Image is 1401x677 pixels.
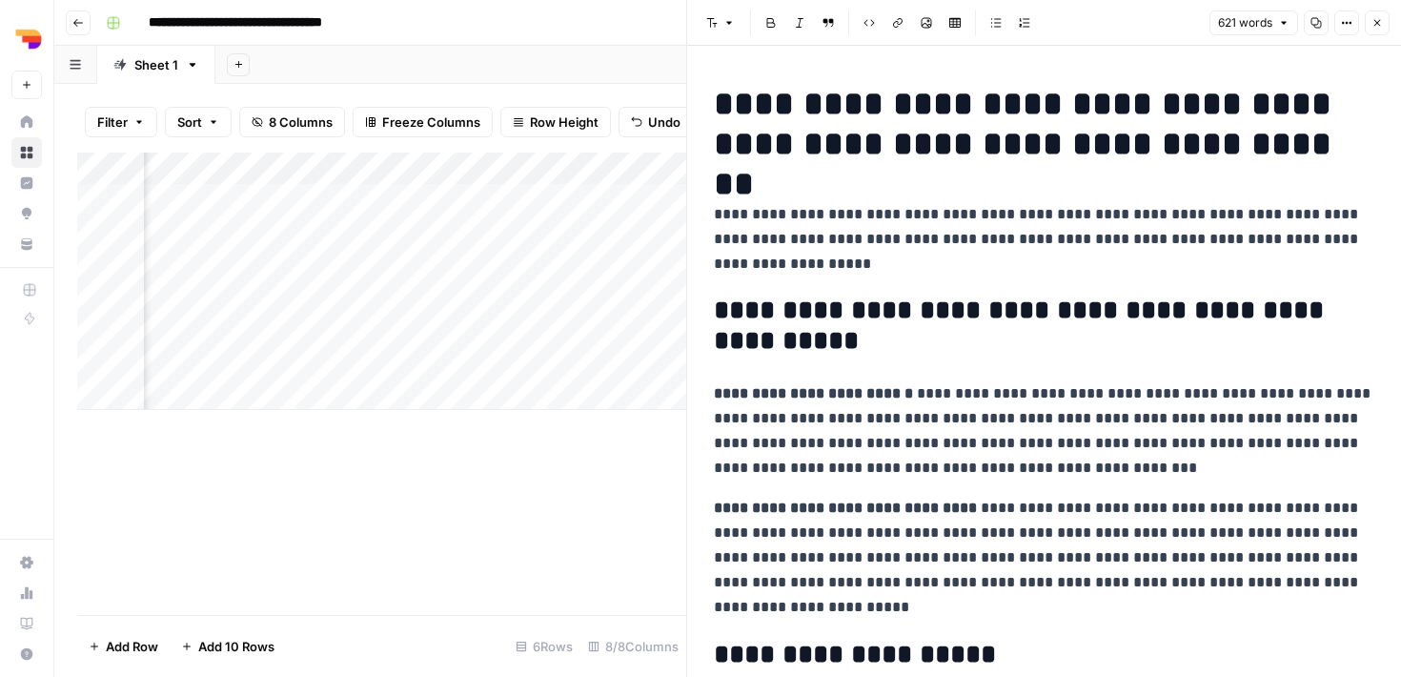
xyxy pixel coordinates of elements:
[11,547,42,578] a: Settings
[134,55,178,74] div: Sheet 1
[85,107,157,137] button: Filter
[11,229,42,259] a: Your Data
[530,113,599,132] span: Row Height
[11,137,42,168] a: Browse
[170,631,286,662] button: Add 10 Rows
[165,107,232,137] button: Sort
[97,113,128,132] span: Filter
[269,113,333,132] span: 8 Columns
[11,22,46,56] img: Depends Logo
[580,631,686,662] div: 8/8 Columns
[508,631,580,662] div: 6 Rows
[11,639,42,669] button: Help + Support
[11,608,42,639] a: Learning Hub
[500,107,611,137] button: Row Height
[97,46,215,84] a: Sheet 1
[177,113,202,132] span: Sort
[1209,10,1298,35] button: 621 words
[239,107,345,137] button: 8 Columns
[106,637,158,656] span: Add Row
[619,107,693,137] button: Undo
[1218,14,1272,31] span: 621 words
[77,631,170,662] button: Add Row
[198,637,274,656] span: Add 10 Rows
[648,113,680,132] span: Undo
[11,168,42,198] a: Insights
[11,198,42,229] a: Opportunities
[11,15,42,63] button: Workspace: Depends
[353,107,493,137] button: Freeze Columns
[382,113,480,132] span: Freeze Columns
[11,578,42,608] a: Usage
[11,107,42,137] a: Home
